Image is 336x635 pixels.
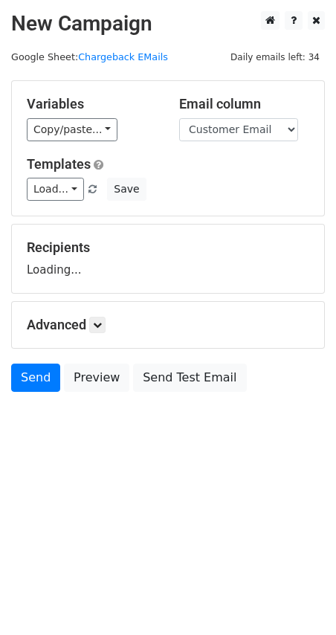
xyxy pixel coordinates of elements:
a: Templates [27,156,91,172]
a: Daily emails left: 34 [225,51,325,62]
a: Preview [64,364,129,392]
a: Send [11,364,60,392]
h5: Advanced [27,317,309,333]
a: Load... [27,178,84,201]
h5: Email column [179,96,309,112]
button: Save [107,178,146,201]
div: Loading... [27,239,309,278]
h5: Recipients [27,239,309,256]
h2: New Campaign [11,11,325,36]
h5: Variables [27,96,157,112]
a: Send Test Email [133,364,246,392]
a: Chargeback EMails [78,51,168,62]
span: Daily emails left: 34 [225,49,325,65]
small: Google Sheet: [11,51,168,62]
a: Copy/paste... [27,118,117,141]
